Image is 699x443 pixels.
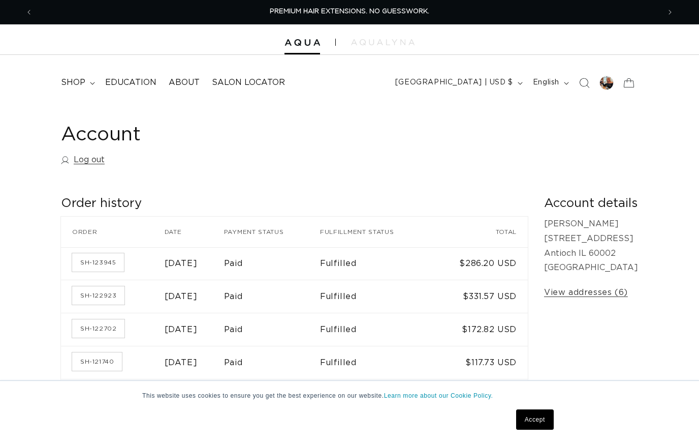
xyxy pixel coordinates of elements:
[320,346,435,379] td: Fulfilled
[320,280,435,313] td: Fulfilled
[224,346,320,379] td: Paid
[395,77,513,88] span: [GEOGRAPHIC_DATA] | USD $
[61,77,85,88] span: shop
[18,3,40,22] button: Previous announcement
[72,253,124,272] a: Order number SH-123945
[284,39,320,46] img: Aqua Hair Extensions
[320,379,435,412] td: Unfulfilled
[61,196,528,212] h2: Order history
[61,217,165,247] th: Order
[72,319,124,338] a: Order number SH-122702
[224,313,320,346] td: Paid
[72,286,124,305] a: Order number SH-122923
[165,359,198,367] time: [DATE]
[389,73,527,93] button: [GEOGRAPHIC_DATA] | USD $
[384,392,493,399] a: Learn more about our Cookie Policy.
[72,352,122,371] a: Order number SH-121740
[270,8,429,15] span: PREMIUM HAIR EXTENSIONS. NO GUESSWORK.
[351,39,415,45] img: aqualyna.com
[224,379,320,412] td: Paid
[544,196,638,212] h2: Account details
[99,71,163,94] a: Education
[212,77,285,88] span: Salon Locator
[224,247,320,280] td: Paid
[435,379,528,412] td: $286.20 USD
[163,71,206,94] a: About
[61,123,638,147] h1: Account
[224,280,320,313] td: Paid
[165,259,198,268] time: [DATE]
[165,217,224,247] th: Date
[544,217,638,275] p: [PERSON_NAME] [STREET_ADDRESS] Antioch IL 60002 [GEOGRAPHIC_DATA]
[533,77,559,88] span: English
[105,77,156,88] span: Education
[320,313,435,346] td: Fulfilled
[435,346,528,379] td: $117.73 USD
[527,73,573,93] button: English
[165,326,198,334] time: [DATE]
[544,285,628,300] a: View addresses (6)
[573,72,595,94] summary: Search
[435,313,528,346] td: $172.82 USD
[224,217,320,247] th: Payment status
[55,71,99,94] summary: shop
[169,77,200,88] span: About
[516,409,554,430] a: Accept
[659,3,681,22] button: Next announcement
[206,71,291,94] a: Salon Locator
[435,217,528,247] th: Total
[435,280,528,313] td: $331.57 USD
[165,292,198,301] time: [DATE]
[320,247,435,280] td: Fulfilled
[435,247,528,280] td: $286.20 USD
[61,153,105,167] a: Log out
[320,217,435,247] th: Fulfillment status
[142,391,557,400] p: This website uses cookies to ensure you get the best experience on our website.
